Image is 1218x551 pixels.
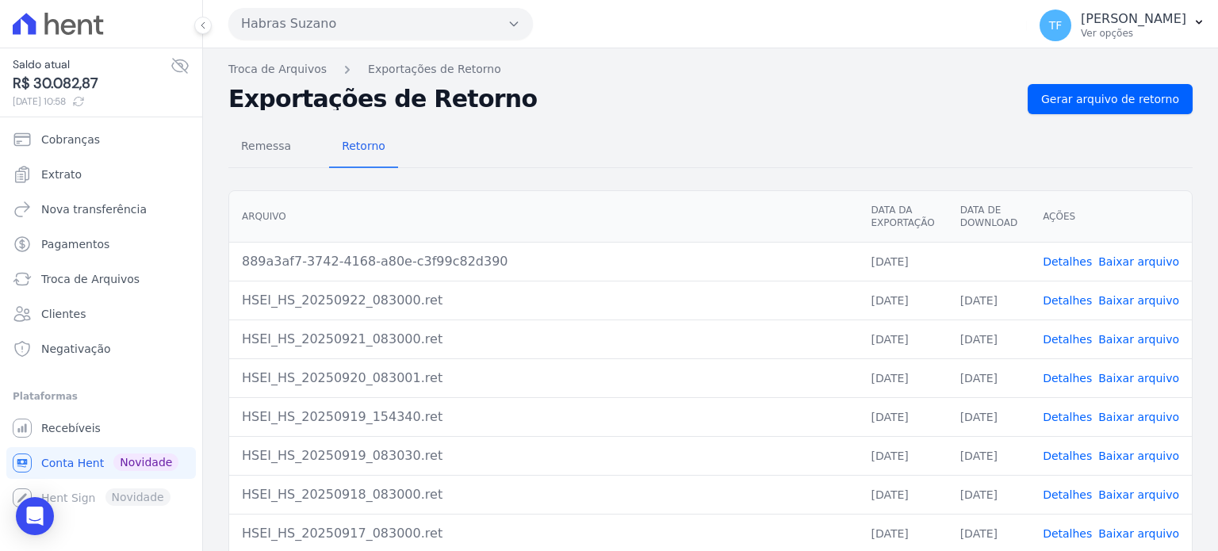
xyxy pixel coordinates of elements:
a: Nova transferência [6,193,196,225]
a: Detalhes [1043,294,1092,307]
p: Ver opções [1081,27,1186,40]
td: [DATE] [858,475,947,514]
span: Nova transferência [41,201,147,217]
td: [DATE] [858,281,947,320]
span: Clientes [41,306,86,322]
td: [DATE] [948,320,1030,358]
a: Detalhes [1043,450,1092,462]
a: Detalhes [1043,372,1092,385]
div: HSEI_HS_20250917_083000.ret [242,524,845,543]
th: Arquivo [229,191,858,243]
span: R$ 30.082,87 [13,73,170,94]
nav: Sidebar [13,124,190,514]
div: HSEI_HS_20250922_083000.ret [242,291,845,310]
nav: Breadcrumb [228,61,1193,78]
a: Exportações de Retorno [368,61,501,78]
span: Recebíveis [41,420,101,436]
div: HSEI_HS_20250921_083000.ret [242,330,845,349]
a: Cobranças [6,124,196,155]
td: [DATE] [948,436,1030,475]
button: TF [PERSON_NAME] Ver opções [1027,3,1218,48]
div: HSEI_HS_20250919_083030.ret [242,446,845,465]
span: Negativação [41,341,111,357]
div: Plataformas [13,387,190,406]
span: TF [1049,20,1063,31]
td: [DATE] [858,436,947,475]
span: Gerar arquivo de retorno [1041,91,1179,107]
td: [DATE] [858,397,947,436]
div: HSEI_HS_20250918_083000.ret [242,485,845,504]
span: Conta Hent [41,455,104,471]
div: HSEI_HS_20250919_154340.ret [242,408,845,427]
span: Retorno [332,130,395,162]
a: Troca de Arquivos [6,263,196,295]
a: Gerar arquivo de retorno [1028,84,1193,114]
a: Remessa [228,127,304,168]
a: Baixar arquivo [1098,488,1179,501]
a: Detalhes [1043,255,1092,268]
div: 889a3af7-3742-4168-a80e-c3f99c82d390 [242,252,845,271]
span: [DATE] 10:58 [13,94,170,109]
span: Extrato [41,166,82,182]
th: Ações [1030,191,1192,243]
td: [DATE] [858,358,947,397]
a: Detalhes [1043,527,1092,540]
a: Conta Hent Novidade [6,447,196,479]
span: Saldo atual [13,56,170,73]
th: Data de Download [948,191,1030,243]
a: Clientes [6,298,196,330]
p: [PERSON_NAME] [1081,11,1186,27]
a: Baixar arquivo [1098,294,1179,307]
td: [DATE] [858,242,947,281]
a: Baixar arquivo [1098,333,1179,346]
a: Baixar arquivo [1098,527,1179,540]
a: Negativação [6,333,196,365]
span: Troca de Arquivos [41,271,140,287]
a: Baixar arquivo [1098,255,1179,268]
div: Open Intercom Messenger [16,497,54,535]
td: [DATE] [948,358,1030,397]
a: Troca de Arquivos [228,61,327,78]
span: Cobranças [41,132,100,147]
span: Remessa [232,130,301,162]
h2: Exportações de Retorno [228,88,1015,110]
td: [DATE] [948,281,1030,320]
a: Extrato [6,159,196,190]
td: [DATE] [948,397,1030,436]
th: Data da Exportação [858,191,947,243]
a: Detalhes [1043,488,1092,501]
button: Habras Suzano [228,8,533,40]
a: Recebíveis [6,412,196,444]
a: Pagamentos [6,228,196,260]
a: Baixar arquivo [1098,450,1179,462]
td: [DATE] [948,475,1030,514]
span: Pagamentos [41,236,109,252]
div: HSEI_HS_20250920_083001.ret [242,369,845,388]
a: Detalhes [1043,411,1092,423]
td: [DATE] [858,320,947,358]
span: Novidade [113,453,178,471]
a: Retorno [329,127,398,168]
a: Detalhes [1043,333,1092,346]
a: Baixar arquivo [1098,372,1179,385]
a: Baixar arquivo [1098,411,1179,423]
